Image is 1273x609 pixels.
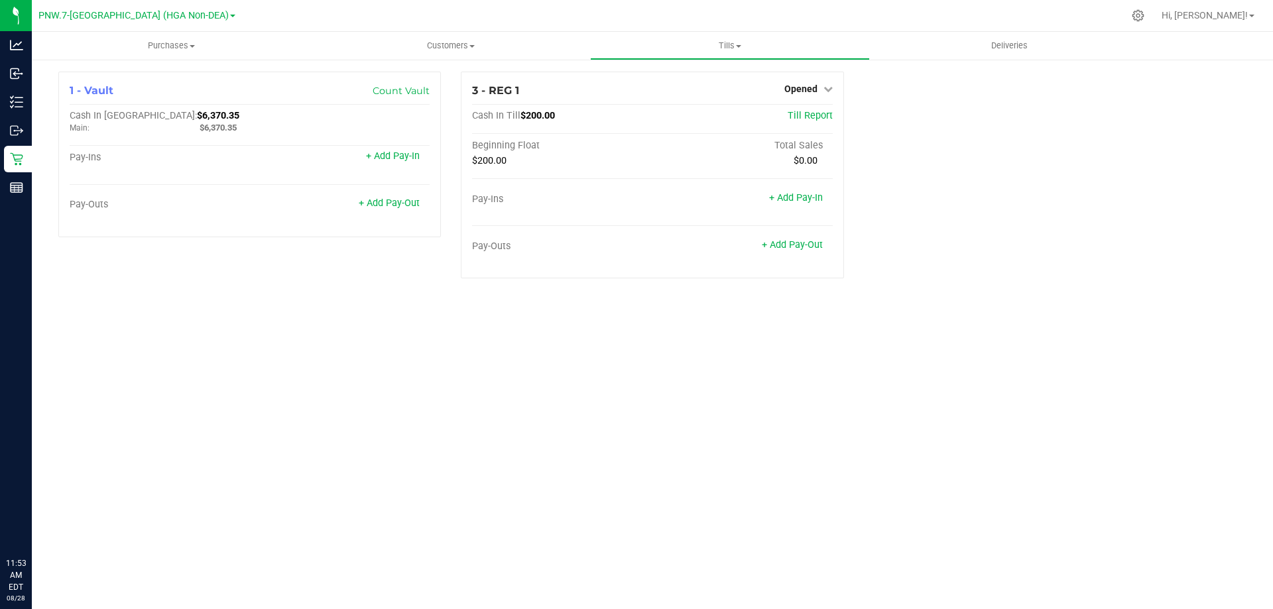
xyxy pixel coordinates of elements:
[6,557,26,593] p: 11:53 AM EDT
[472,155,507,166] span: $200.00
[70,110,197,121] span: Cash In [GEOGRAPHIC_DATA]:
[472,140,652,152] div: Beginning Float
[32,40,311,52] span: Purchases
[366,150,420,162] a: + Add Pay-In
[769,192,823,203] a: + Add Pay-In
[10,95,23,109] inline-svg: Inventory
[10,152,23,166] inline-svg: Retail
[359,197,420,209] a: + Add Pay-Out
[197,110,239,121] span: $6,370.35
[312,40,589,52] span: Customers
[794,155,818,166] span: $0.00
[472,194,652,205] div: Pay-Ins
[200,123,237,133] span: $6,370.35
[70,84,113,97] span: 1 - Vault
[1130,9,1146,22] div: Manage settings
[70,199,250,211] div: Pay-Outs
[762,239,823,250] a: + Add Pay-Out
[311,32,590,60] a: Customers
[10,181,23,194] inline-svg: Reports
[973,40,1046,52] span: Deliveries
[13,503,53,543] iframe: Resource center
[784,83,818,94] span: Opened
[590,32,869,60] a: Tills
[32,32,311,60] a: Purchases
[472,84,519,97] span: 3 - REG 1
[10,124,23,137] inline-svg: Outbound
[870,32,1149,60] a: Deliveries
[472,110,520,121] span: Cash In Till
[472,241,652,252] div: Pay-Outs
[70,152,250,164] div: Pay-Ins
[652,140,833,152] div: Total Sales
[373,85,430,97] a: Count Vault
[10,67,23,80] inline-svg: Inbound
[591,40,869,52] span: Tills
[788,110,833,121] a: Till Report
[1162,10,1248,21] span: Hi, [PERSON_NAME]!
[38,10,229,21] span: PNW.7-[GEOGRAPHIC_DATA] (HGA Non-DEA)
[10,38,23,52] inline-svg: Analytics
[39,501,55,517] iframe: Resource center unread badge
[70,123,90,133] span: Main:
[6,593,26,603] p: 08/28
[520,110,555,121] span: $200.00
